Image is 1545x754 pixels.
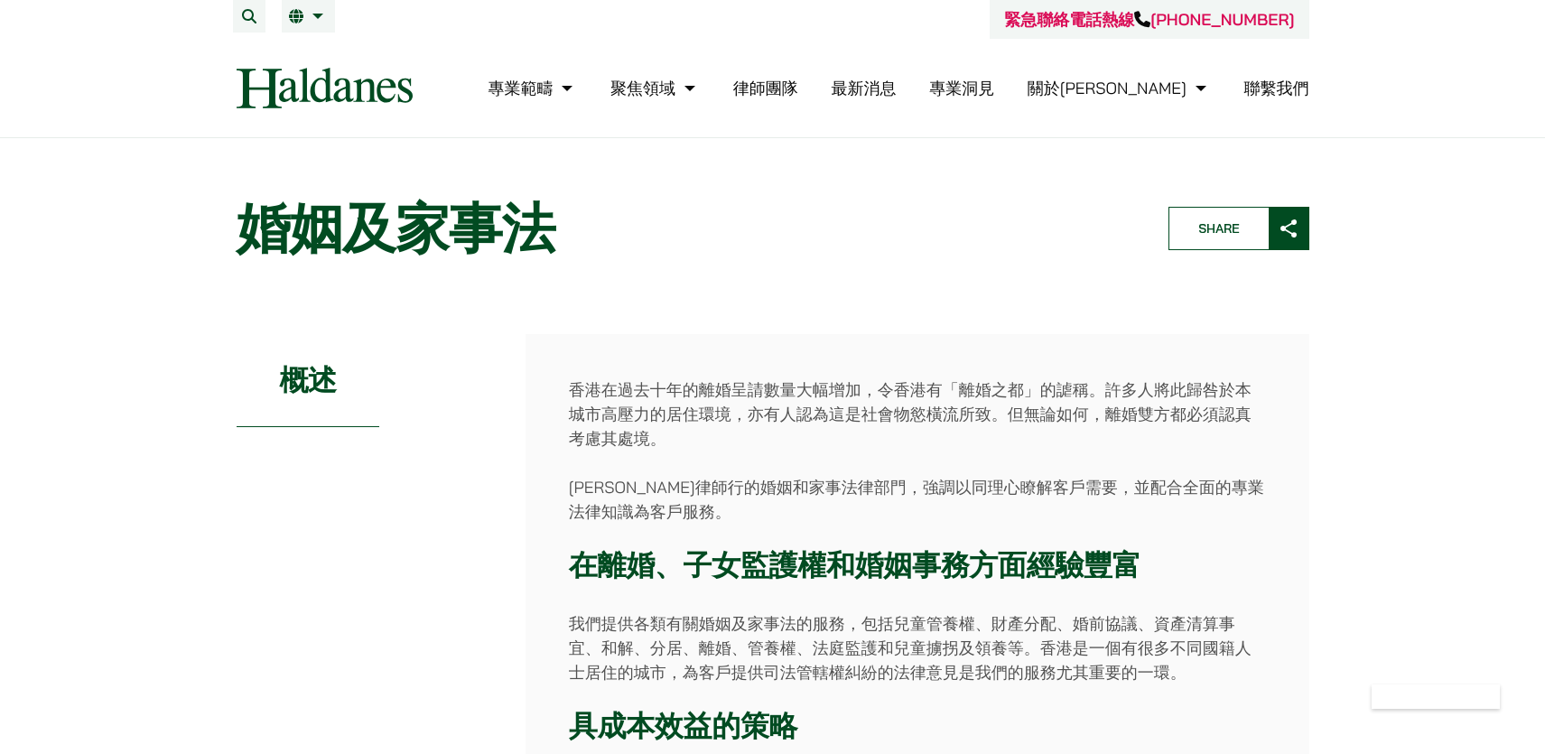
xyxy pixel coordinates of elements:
p: [PERSON_NAME]律師行的婚姻和家事法律部門，強調以同理心瞭解客戶需要，並配合全面的專業法律知識為客戶服務。 [569,475,1266,524]
a: 聯繫我們 [1244,78,1309,98]
a: 專業範疇 [488,78,577,98]
a: 繁 [289,9,328,23]
a: 緊急聯絡電話熱線[PHONE_NUMBER] [1004,9,1294,30]
p: 我們提供各類有關婚姻及家事法的服務，包括兒童管養權、財產分配、婚前協議、資產清算事宜、和解、分居、離婚、管養權、法庭監護和兒童擄拐及領養等。香港是一個有很多不同國籍人士居住的城市，為客戶提供司法... [569,611,1266,684]
a: 最新消息 [831,78,896,98]
h1: 婚姻及家事法 [237,196,1138,261]
h3: 具成本效益的策略 [569,709,1266,743]
a: 專業洞見 [929,78,994,98]
a: 律師團隊 [733,78,798,98]
h3: 在離婚、子女監護權和婚姻事務方面經驗豐富 [569,548,1266,582]
a: 關於何敦 [1028,78,1211,98]
button: Share [1168,207,1309,250]
h2: 概述 [237,334,380,427]
img: Logo of Haldanes [237,68,413,108]
a: 聚焦領域 [610,78,700,98]
p: 香港在過去十年的離婚呈請數量大幅增加，令香港有「離婚之都」的謔稱。許多人將此歸咎於本城市高壓力的居住環境，亦有人認為這是社會物慾橫流所致。但無論如何，離婚雙方都必須認真考慮其處境。 [569,377,1266,451]
span: Share [1169,208,1269,249]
